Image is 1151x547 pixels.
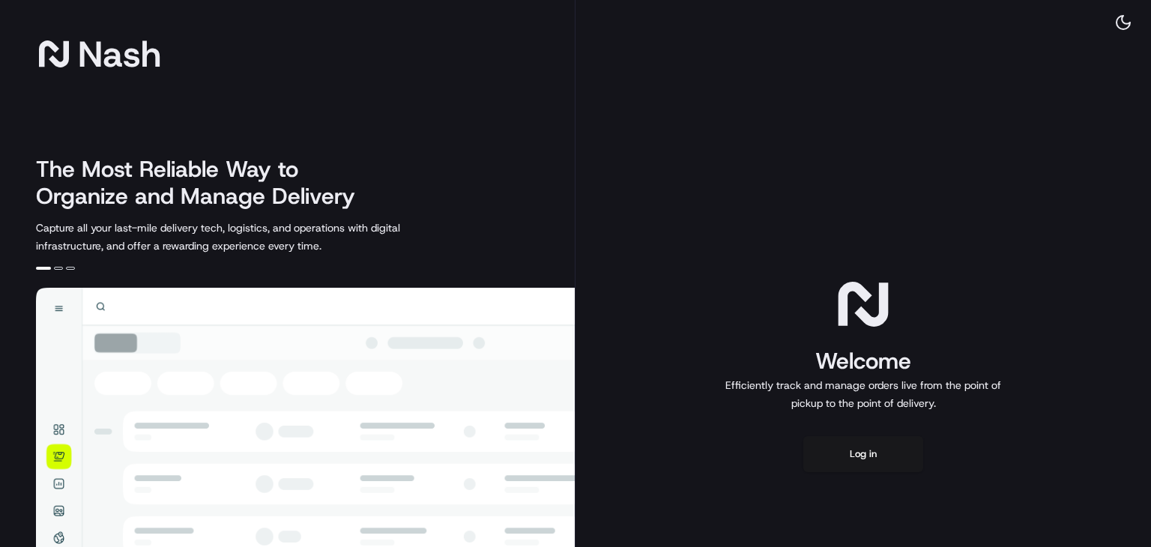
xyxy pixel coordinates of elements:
[719,346,1007,376] h1: Welcome
[78,39,161,69] span: Nash
[803,436,923,472] button: Log in
[719,376,1007,412] p: Efficiently track and manage orders live from the point of pickup to the point of delivery.
[36,156,372,210] h2: The Most Reliable Way to Organize and Manage Delivery
[36,219,468,255] p: Capture all your last-mile delivery tech, logistics, and operations with digital infrastructure, ...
